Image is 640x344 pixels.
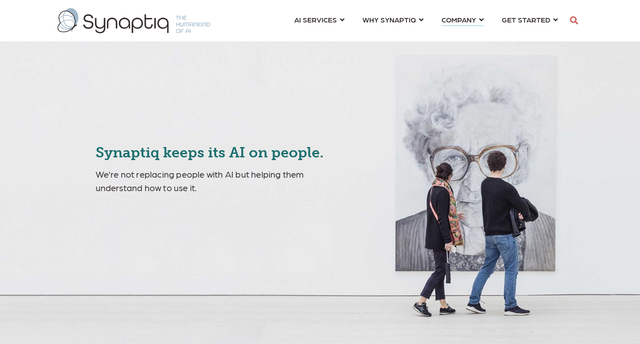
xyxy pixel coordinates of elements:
span: WHY SYNAPTIQ [362,13,416,26]
span: Synaptiq keeps its AI on people. [96,144,324,161]
span: GET STARTED [502,13,550,26]
img: synaptiq logo-1 [57,8,210,33]
a: COMPANY [441,11,484,28]
a: WHY SYNAPTIQ [362,11,424,28]
p: We’re not replacing people with AI but helping them understand how to use it. [96,167,353,194]
nav: menu [285,4,567,37]
a: AI SERVICES [294,11,344,28]
a: GET STARTED [502,11,558,28]
span: COMPANY [441,13,476,26]
span: AI SERVICES [294,13,337,26]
